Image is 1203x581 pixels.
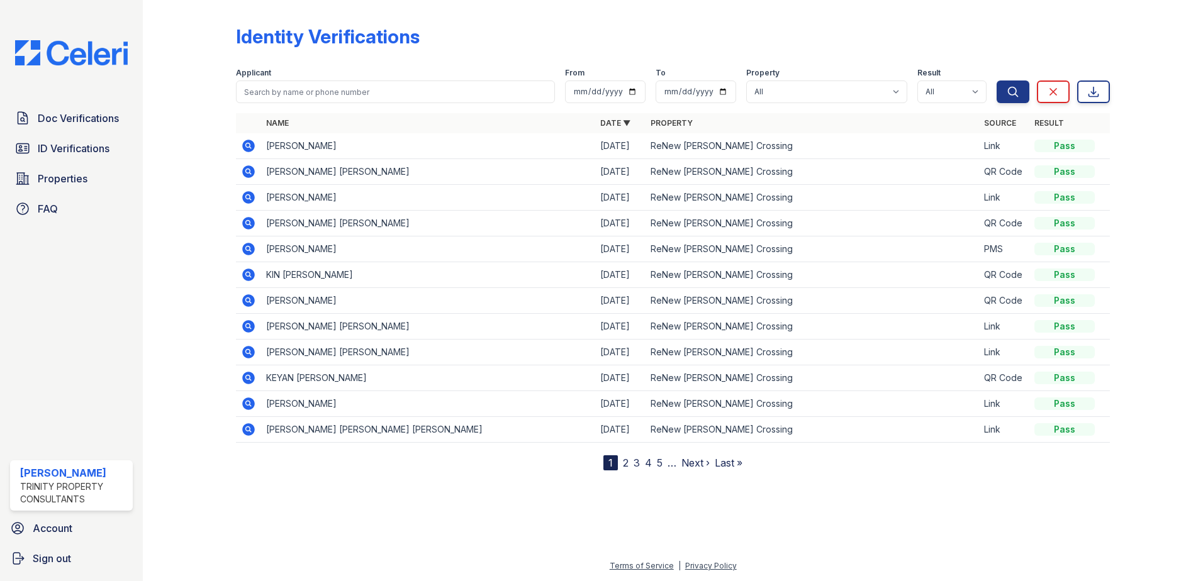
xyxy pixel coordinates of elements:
[646,236,980,262] td: ReNew [PERSON_NAME] Crossing
[261,365,595,391] td: KEYAN [PERSON_NAME]
[610,561,674,570] a: Terms of Service
[603,455,618,470] div: 1
[595,365,646,391] td: [DATE]
[20,480,128,506] div: Trinity Property Consultants
[1034,243,1095,255] div: Pass
[38,141,109,156] span: ID Verifications
[646,314,980,340] td: ReNew [PERSON_NAME] Crossing
[261,314,595,340] td: [PERSON_NAME] [PERSON_NAME]
[261,133,595,159] td: [PERSON_NAME]
[595,236,646,262] td: [DATE]
[646,185,980,211] td: ReNew [PERSON_NAME] Crossing
[261,391,595,417] td: [PERSON_NAME]
[1034,118,1064,128] a: Result
[1034,165,1095,178] div: Pass
[646,288,980,314] td: ReNew [PERSON_NAME] Crossing
[1034,217,1095,230] div: Pass
[651,118,693,128] a: Property
[1034,294,1095,307] div: Pass
[984,118,1016,128] a: Source
[20,465,128,480] div: [PERSON_NAME]
[979,391,1029,417] td: Link
[1034,346,1095,358] div: Pass
[595,288,646,314] td: [DATE]
[979,262,1029,288] td: QR Code
[236,25,420,48] div: Identity Verifications
[646,211,980,236] td: ReNew [PERSON_NAME] Crossing
[979,211,1029,236] td: QR Code
[646,262,980,288] td: ReNew [PERSON_NAME] Crossing
[979,185,1029,211] td: Link
[678,561,681,570] div: |
[5,546,138,571] a: Sign out
[261,185,595,211] td: [PERSON_NAME]
[746,68,780,78] label: Property
[10,196,133,221] a: FAQ
[979,314,1029,340] td: Link
[979,288,1029,314] td: QR Code
[681,456,710,469] a: Next ›
[715,456,742,469] a: Last »
[656,68,666,78] label: To
[623,456,629,469] a: 2
[979,340,1029,365] td: Link
[646,365,980,391] td: ReNew [PERSON_NAME] Crossing
[646,133,980,159] td: ReNew [PERSON_NAME] Crossing
[646,340,980,365] td: ReNew [PERSON_NAME] Crossing
[657,456,663,469] a: 5
[979,365,1029,391] td: QR Code
[634,456,640,469] a: 3
[236,68,271,78] label: Applicant
[1034,397,1095,410] div: Pass
[1034,268,1095,281] div: Pass
[10,166,133,191] a: Properties
[1034,372,1095,384] div: Pass
[1034,140,1095,152] div: Pass
[646,159,980,185] td: ReNew [PERSON_NAME] Crossing
[33,521,72,536] span: Account
[261,262,595,288] td: KIN [PERSON_NAME]
[10,106,133,131] a: Doc Verifications
[685,561,737,570] a: Privacy Policy
[979,236,1029,262] td: PMS
[38,201,58,216] span: FAQ
[5,40,138,65] img: CE_Logo_Blue-a8612792a0a2168367f1c8372b55b34899dd931a85d93a1a3d3e32e68fde9ad4.png
[600,118,630,128] a: Date ▼
[595,417,646,443] td: [DATE]
[261,288,595,314] td: [PERSON_NAME]
[261,417,595,443] td: [PERSON_NAME] [PERSON_NAME] [PERSON_NAME]
[979,133,1029,159] td: Link
[979,159,1029,185] td: QR Code
[595,314,646,340] td: [DATE]
[646,417,980,443] td: ReNew [PERSON_NAME] Crossing
[38,171,87,186] span: Properties
[595,185,646,211] td: [DATE]
[10,136,133,161] a: ID Verifications
[1034,320,1095,333] div: Pass
[1034,191,1095,204] div: Pass
[565,68,585,78] label: From
[595,159,646,185] td: [DATE]
[979,417,1029,443] td: Link
[595,391,646,417] td: [DATE]
[33,551,71,566] span: Sign out
[5,516,138,541] a: Account
[1034,423,1095,436] div: Pass
[38,111,119,126] span: Doc Verifications
[261,211,595,236] td: [PERSON_NAME] [PERSON_NAME]
[261,236,595,262] td: [PERSON_NAME]
[917,68,941,78] label: Result
[595,211,646,236] td: [DATE]
[595,262,646,288] td: [DATE]
[595,340,646,365] td: [DATE]
[645,456,652,469] a: 4
[668,455,676,470] span: …
[261,340,595,365] td: [PERSON_NAME] [PERSON_NAME]
[261,159,595,185] td: [PERSON_NAME] [PERSON_NAME]
[266,118,289,128] a: Name
[595,133,646,159] td: [DATE]
[236,80,555,103] input: Search by name or phone number
[646,391,980,417] td: ReNew [PERSON_NAME] Crossing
